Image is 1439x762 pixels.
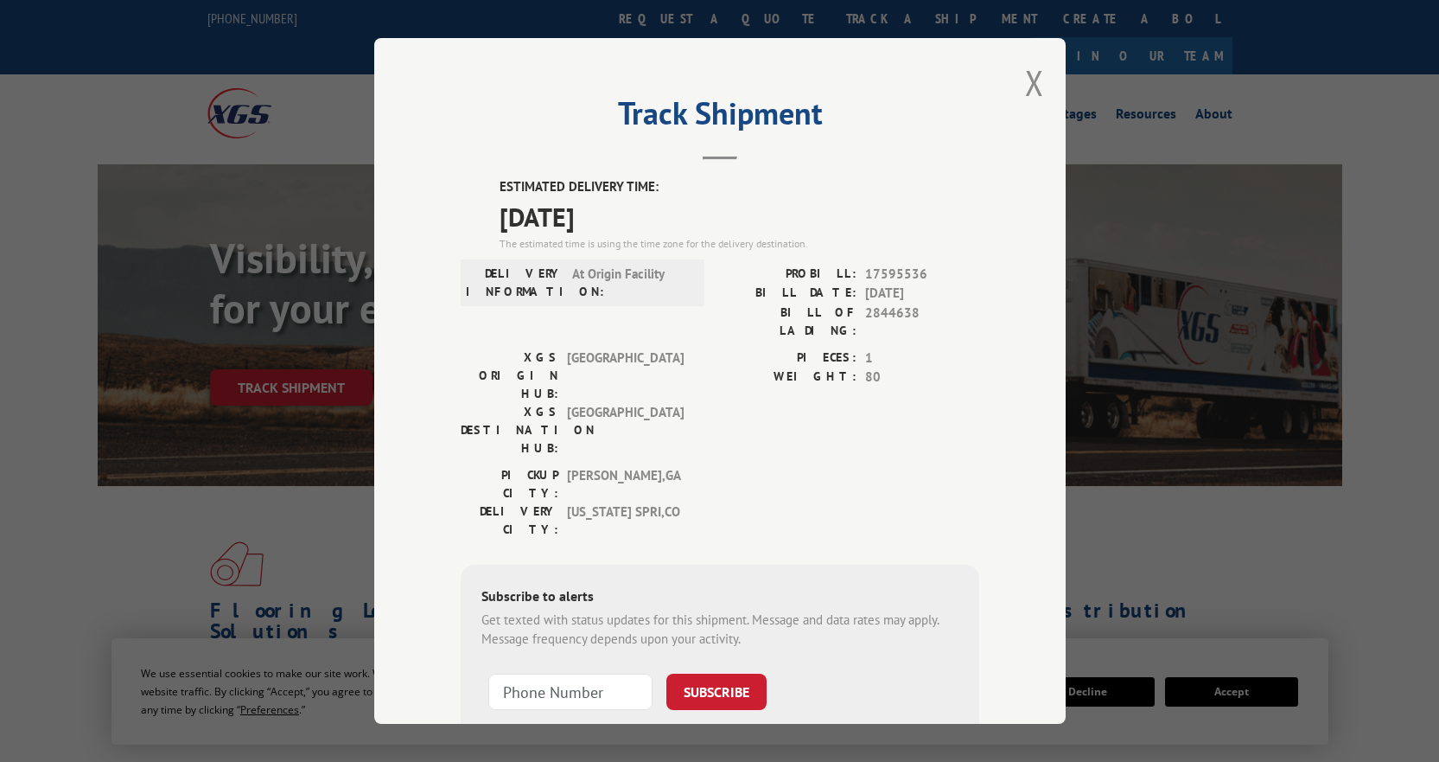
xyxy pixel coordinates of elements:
[865,304,979,340] span: 2844638
[666,674,767,710] button: SUBSCRIBE
[720,265,856,285] label: PROBILL:
[720,284,856,304] label: BILL DATE:
[461,503,558,539] label: DELIVERY CITY:
[500,177,979,197] label: ESTIMATED DELIVERY TIME:
[567,403,684,458] span: [GEOGRAPHIC_DATA]
[720,304,856,340] label: BILL OF LADING:
[572,265,689,301] span: At Origin Facility
[461,403,558,458] label: XGS DESTINATION HUB:
[567,349,684,403] span: [GEOGRAPHIC_DATA]
[466,265,564,301] label: DELIVERY INFORMATION:
[461,466,558,503] label: PICKUP CITY:
[481,586,958,611] div: Subscribe to alerts
[500,236,979,252] div: The estimated time is using the time zone for the delivery destination.
[461,349,558,403] label: XGS ORIGIN HUB:
[865,368,979,387] span: 80
[567,466,684,503] span: [PERSON_NAME] , GA
[865,349,979,368] span: 1
[481,721,512,738] strong: Note:
[865,265,979,285] span: 17595536
[1025,60,1044,106] button: Close modal
[720,368,856,387] label: WEIGHT:
[500,197,979,236] span: [DATE]
[567,503,684,539] span: [US_STATE] SPRI , CO
[865,284,979,304] span: [DATE]
[488,674,653,710] input: Phone Number
[461,101,979,134] h2: Track Shipment
[720,349,856,368] label: PIECES:
[481,611,958,650] div: Get texted with status updates for this shipment. Message and data rates may apply. Message frequ...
